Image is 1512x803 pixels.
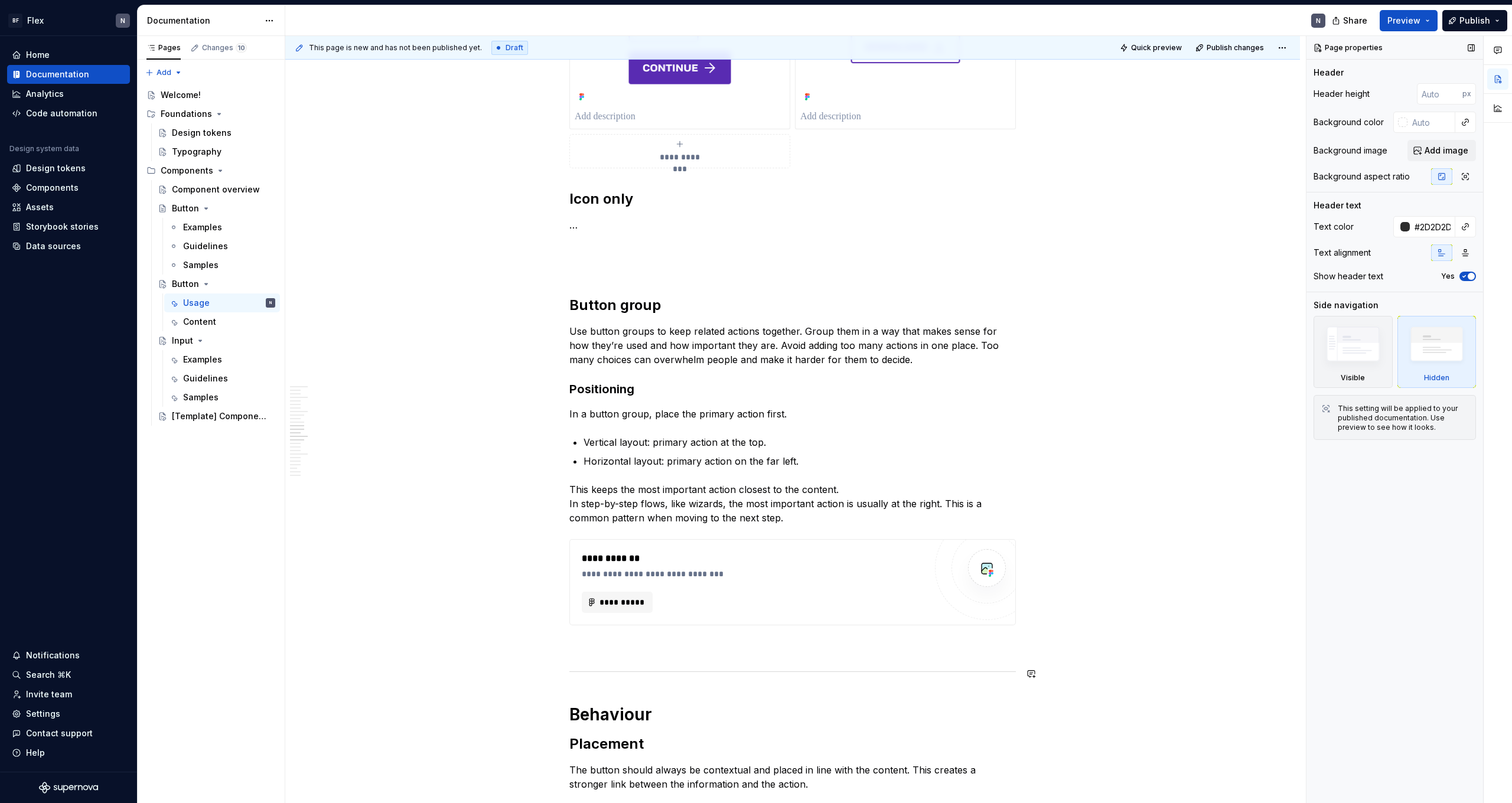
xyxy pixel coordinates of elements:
div: Text color [1314,221,1354,233]
div: Button [172,203,199,214]
div: Data sources [26,240,81,252]
a: Button [153,275,280,293]
p: … [569,218,1016,232]
div: Contact support [26,727,93,739]
div: Foundations [161,108,212,120]
div: Settings [26,708,60,720]
a: Documentation [7,65,130,84]
div: Typography [172,146,221,158]
span: This page is new and has not been published yet. [309,43,482,53]
div: Header text [1314,200,1361,211]
div: Visible [1341,373,1365,383]
a: [Template] Component name [153,407,280,426]
button: Add [142,64,186,81]
a: Assets [7,198,130,217]
button: Add image [1407,140,1476,161]
div: Samples [183,259,219,271]
div: Notifications [26,649,80,661]
a: UsageN [164,293,280,312]
div: Invite team [26,688,72,700]
p: In a button group, place the primary action first. [569,407,1016,421]
div: Content [183,316,216,328]
a: Storybook stories [7,217,130,236]
div: Examples [183,354,222,365]
button: Publish changes [1192,40,1269,56]
button: Publish [1442,10,1507,31]
span: Add [157,68,171,77]
div: Button [172,278,199,290]
span: Share [1343,15,1367,27]
span: Quick preview [1131,43,1182,53]
div: Design tokens [26,162,86,174]
div: Component overview [172,184,260,195]
div: Hidden [1397,316,1477,388]
p: This keeps the most important action closest to the content. In step-by-step flows, like wizards,... [569,482,1016,525]
div: Components [142,161,280,180]
div: Changes [202,43,247,53]
a: Button [153,199,280,218]
a: Examples [164,350,280,369]
span: 10 [236,43,247,53]
div: Foundations [142,105,280,123]
input: Auto [1410,216,1455,237]
div: N [120,16,125,25]
h2: Icon only [569,190,1016,208]
div: Background aspect ratio [1314,171,1410,182]
a: Component overview [153,180,280,199]
button: Help [7,743,130,762]
div: Documentation [26,68,89,80]
div: Code automation [26,107,97,119]
div: Components [161,165,213,177]
a: Typography [153,142,280,161]
a: Data sources [7,237,130,256]
div: Hidden [1424,373,1449,383]
a: Design tokens [7,159,130,178]
div: N [269,297,272,309]
label: Yes [1441,272,1455,281]
span: Publish changes [1207,43,1264,53]
h2: Button group [569,296,1016,315]
a: Analytics [7,84,130,103]
div: Design tokens [172,127,232,139]
a: Settings [7,704,130,723]
div: Help [26,747,45,759]
div: [Template] Component name [172,410,269,422]
div: Page tree [142,86,280,426]
svg: Supernova Logo [39,782,98,794]
div: Header [1314,67,1344,79]
div: Components [26,182,79,194]
a: Samples [164,388,280,407]
div: Samples [183,391,219,403]
div: Header height [1314,88,1370,100]
a: Code automation [7,104,130,123]
div: Design system data [9,144,79,154]
span: Preview [1387,15,1420,27]
div: Storybook stories [26,221,99,233]
p: Horizontal layout: primary action on the far left. [584,454,1016,468]
div: N [1316,16,1321,25]
h1: Behaviour [569,704,1016,725]
input: Auto [1417,83,1462,105]
div: Visible [1314,316,1393,388]
div: Background image [1314,145,1387,156]
a: Samples [164,256,280,275]
p: Vertical layout: primary action at the top. [584,435,1016,449]
a: Design tokens [153,123,280,142]
button: BFFlexN [2,8,135,33]
div: Home [26,49,50,61]
button: Quick preview [1116,40,1187,56]
h3: Positioning [569,381,1016,397]
p: Use button groups to keep related actions together. Group them in a way that makes sense for how ... [569,324,1016,367]
button: Search ⌘K [7,665,130,684]
div: Show header text [1314,270,1383,282]
div: Guidelines [183,373,228,384]
button: Contact support [7,724,130,743]
div: Flex [27,15,44,27]
div: BF [8,14,22,28]
div: Analytics [26,88,64,100]
div: Text alignment [1314,247,1371,259]
a: Components [7,178,130,197]
div: Assets [26,201,54,213]
span: Add image [1425,145,1468,156]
